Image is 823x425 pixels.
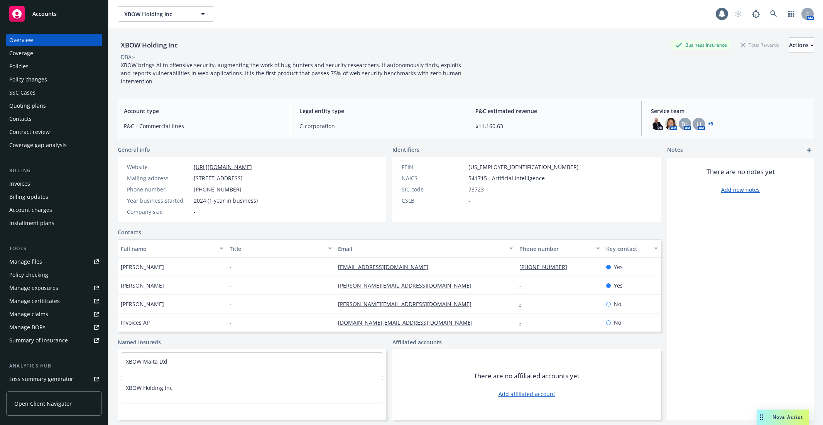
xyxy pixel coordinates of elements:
div: Billing updates [9,191,48,203]
div: Coverage gap analysis [9,139,67,151]
a: [URL][DOMAIN_NAME] [194,163,252,171]
span: - [230,281,232,290]
div: Phone number [519,245,591,253]
a: Coverage [6,47,102,59]
div: Tools [6,245,102,252]
div: Policy changes [9,73,47,86]
a: Start snowing [730,6,746,22]
span: Identifiers [392,146,419,154]
button: Nova Assist [757,410,809,425]
div: Quoting plans [9,100,46,112]
div: FEIN [402,163,465,171]
span: There are no notes yet [706,167,775,176]
button: Full name [118,239,226,258]
div: Analytics hub [6,362,102,370]
span: P&C estimated revenue [475,107,632,115]
a: - [519,282,527,289]
span: [PERSON_NAME] [121,300,164,308]
a: Manage BORs [6,321,102,334]
span: Invoices AP [121,318,150,327]
span: Account type [124,107,281,115]
div: Company size [127,208,191,216]
div: Business Insurance [671,40,731,50]
a: XBOW Holding Inc [126,384,172,391]
a: Manage exposures [6,282,102,294]
div: Billing [6,167,102,174]
button: Phone number [516,239,603,258]
a: +5 [708,122,713,126]
a: add [804,146,814,155]
div: Mailing address [127,174,191,182]
span: XBOW brings AI to offensive security, augmenting the work of bug hunters and security researchers... [121,61,463,85]
a: Affiliated accounts [392,338,442,346]
span: - [230,300,232,308]
span: C-corporation [299,122,456,130]
span: [PERSON_NAME] [121,281,164,290]
a: Contacts [6,113,102,125]
div: Contract review [9,126,50,138]
div: Installment plans [9,217,54,229]
span: Open Client Navigator [14,400,72,408]
span: - [230,263,232,271]
span: There are no affiliated accounts yet [474,371,580,381]
a: Named insureds [118,338,161,346]
a: Add affiliated account [499,390,555,398]
span: - [230,318,232,327]
a: Overview [6,34,102,46]
div: Manage claims [9,308,48,320]
span: Legal entity type [299,107,456,115]
span: [US_EMPLOYER_IDENTIFICATION_NUMBER] [468,163,579,171]
a: [PERSON_NAME][EMAIL_ADDRESS][DOMAIN_NAME] [338,282,478,289]
a: XBOW Malta Ltd [126,358,167,365]
span: $11,160.63 [475,122,632,130]
div: SIC code [402,185,465,193]
div: Total Rewards [737,40,783,50]
div: Drag to move [757,410,766,425]
span: No [614,318,621,327]
div: Title [230,245,324,253]
a: Policies [6,60,102,73]
button: XBOW Holding Inc [118,6,214,22]
span: [PERSON_NAME] [121,263,164,271]
div: NAICS [402,174,465,182]
div: Contacts [9,113,32,125]
a: - [519,319,527,326]
div: Full name [121,245,215,253]
a: Contacts [118,228,141,236]
span: 2024 (1 year in business) [194,196,258,205]
span: - [468,196,470,205]
img: photo [665,118,677,130]
div: Website [127,163,191,171]
div: SSC Cases [9,86,35,99]
div: Manage certificates [9,295,60,307]
div: Invoices [9,178,30,190]
a: Report a Bug [748,6,764,22]
a: [DOMAIN_NAME][EMAIL_ADDRESS][DOMAIN_NAME] [338,319,479,326]
div: Manage exposures [9,282,58,294]
a: [EMAIL_ADDRESS][DOMAIN_NAME] [338,263,434,271]
div: Year business started [127,196,191,205]
a: Manage certificates [6,295,102,307]
a: Add new notes [721,186,760,194]
a: Policy changes [6,73,102,86]
a: Billing updates [6,191,102,203]
a: Manage claims [6,308,102,320]
span: No [614,300,621,308]
button: Email [335,239,516,258]
a: Installment plans [6,217,102,229]
div: Summary of insurance [9,334,68,347]
span: General info [118,146,150,154]
a: Search [766,6,781,22]
button: Key contact [603,239,661,258]
span: [STREET_ADDRESS] [194,174,243,182]
div: Phone number [127,185,191,193]
a: Account charges [6,204,102,216]
a: Quoting plans [6,100,102,112]
a: SSC Cases [6,86,102,99]
div: Key contact [606,245,649,253]
a: Manage files [6,256,102,268]
a: Switch app [784,6,799,22]
button: Title [226,239,335,258]
div: XBOW Holding Inc [118,40,181,50]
